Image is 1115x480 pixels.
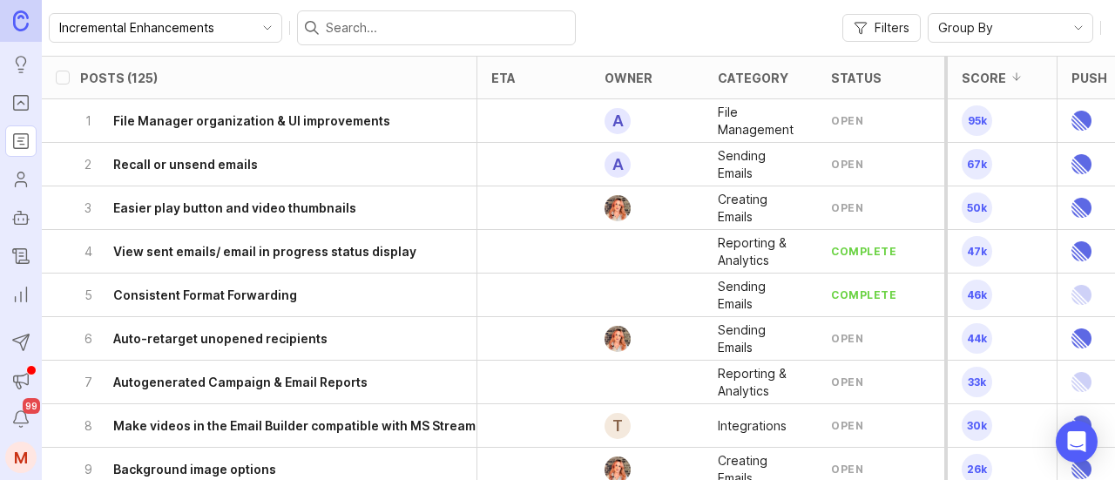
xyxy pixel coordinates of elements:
[718,71,788,85] div: category
[1071,274,1091,316] img: Linear Logo
[718,278,803,313] p: Sending Emails
[5,87,37,118] a: Portal
[253,21,281,35] svg: toggle icon
[113,461,276,478] h6: Background image options
[718,147,803,182] p: Sending Emails
[718,191,803,226] p: Creating Emails
[80,112,96,130] p: 1
[831,71,882,85] div: status
[5,403,37,435] button: Notifications
[80,361,476,403] button: 7Autogenerated Campaign & Email Reports
[962,280,992,310] span: 46k
[326,18,568,37] input: Search...
[831,200,863,215] div: open
[1071,143,1091,186] img: Linear Logo
[1071,186,1091,229] img: Linear Logo
[80,404,476,447] button: 8Make videos in the Email Builder compatible with MS Stream
[875,19,909,37] span: Filters
[5,365,37,396] button: Announcements
[113,330,328,348] h6: Auto-retarget unopened recipients
[1071,99,1091,142] img: Linear Logo
[80,71,158,85] div: Posts (125)
[962,367,992,397] span: 33k
[831,462,863,477] div: open
[80,374,96,391] p: 7
[831,157,863,172] div: open
[5,49,37,80] a: Ideas
[5,279,37,310] a: Reporting
[1071,230,1091,273] img: Linear Logo
[962,149,992,179] span: 67k
[80,143,476,186] button: 2Recall or unsend emails
[113,287,297,304] h6: Consistent Format Forwarding
[1064,21,1092,35] svg: toggle icon
[831,375,863,389] div: open
[842,14,921,42] button: Filters
[113,156,258,173] h6: Recall or unsend emails
[831,244,896,259] div: complete
[80,186,476,229] button: 3Easier play button and video thumbnails
[80,317,476,360] button: 6Auto-retarget unopened recipients
[80,417,96,435] p: 8
[80,230,476,273] button: 4View sent emails/ email in progress status display
[80,461,96,478] p: 9
[598,195,638,221] img: Bronwen W
[80,287,96,304] p: 5
[80,99,476,142] button: 1File Manager organization & UI improvements
[80,243,96,260] p: 4
[718,365,803,400] p: Reporting & Analytics
[23,398,40,414] span: 99
[113,199,356,217] h6: Easier play button and video thumbnails
[928,13,1093,43] div: toggle menu
[5,240,37,272] a: Changelog
[605,108,631,134] div: A
[1056,421,1098,463] div: Open Intercom Messenger
[491,71,516,85] div: eta
[831,418,863,433] div: open
[1071,404,1091,447] img: Linear Logo
[5,327,37,358] button: Send to Autopilot
[113,243,416,260] h6: View sent emails/ email in progress status display
[718,417,787,435] p: Integrations
[113,374,368,391] h6: Autogenerated Campaign & Email Reports
[962,193,992,223] span: 50k
[605,71,652,85] div: owner
[831,113,863,128] div: open
[5,202,37,233] a: Autopilot
[13,10,29,30] img: Canny Home
[113,112,390,130] h6: File Manager organization & UI improvements
[938,18,993,37] span: Group By
[5,442,37,473] button: M
[1071,317,1091,360] img: Linear Logo
[5,125,37,157] a: Roadmaps
[59,18,252,37] input: Incremental Enhancements
[1071,71,1107,85] div: Push
[80,330,96,348] p: 6
[831,287,896,302] div: complete
[605,152,631,178] div: A
[962,71,1006,85] div: Score
[962,410,992,441] span: 30k
[598,326,638,352] img: Bronwen W
[49,13,282,43] div: toggle menu
[80,199,96,217] p: 3
[1071,361,1091,403] img: Linear Logo
[718,234,803,269] p: Reporting & Analytics
[718,104,803,139] p: File Management
[718,321,803,356] p: Sending Emails
[605,413,631,439] div: T
[962,105,992,136] span: 95k
[962,323,992,354] span: 44k
[831,331,863,346] div: open
[962,236,992,267] span: 47k
[5,164,37,195] a: Users
[113,417,476,435] h6: Make videos in the Email Builder compatible with MS Stream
